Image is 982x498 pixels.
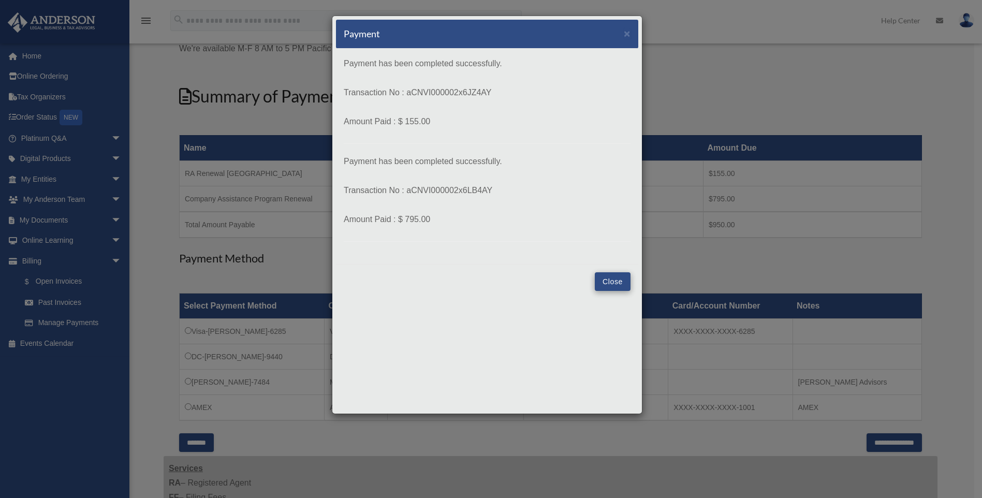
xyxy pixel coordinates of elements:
span: × [624,27,631,39]
p: Payment has been completed successfully. [344,154,631,169]
p: Amount Paid : $ 795.00 [344,212,631,227]
p: Transaction No : aCNVI000002x6JZ4AY [344,85,631,100]
p: Payment has been completed successfully. [344,56,631,71]
h5: Payment [344,27,380,40]
p: Amount Paid : $ 155.00 [344,114,631,129]
button: Close [624,28,631,39]
p: Transaction No : aCNVI000002x6LB4AY [344,183,631,198]
button: Close [595,272,631,291]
